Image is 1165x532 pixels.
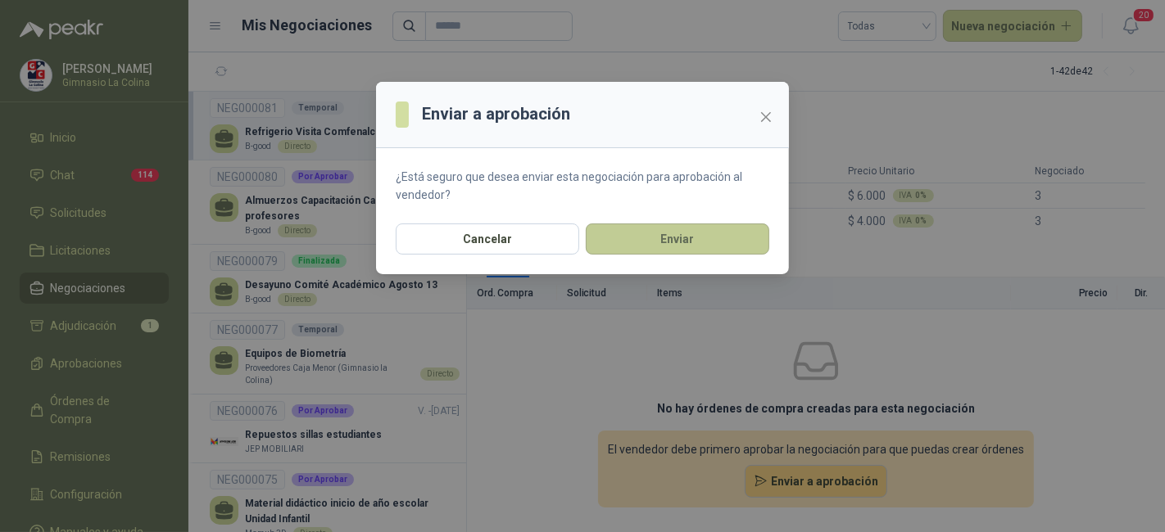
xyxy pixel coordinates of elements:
[396,223,579,255] button: Cancelar
[422,101,570,127] h3: Enviar a aprobación
[586,223,769,255] button: Enviar
[376,148,789,223] section: ¿Está seguro que desea enviar esta negociación para aprobación al vendedor?
[753,104,779,130] button: Close
[759,110,773,124] span: close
